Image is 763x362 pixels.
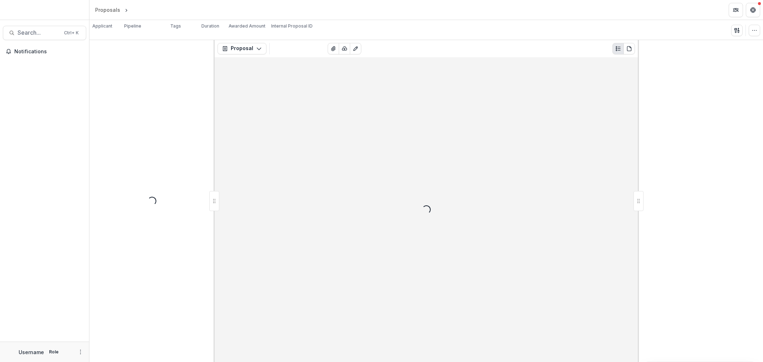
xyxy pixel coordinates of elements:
button: Partners [729,3,743,17]
p: Tags [170,23,181,29]
button: Plaintext view [612,43,624,54]
p: Username [19,348,44,356]
button: PDF view [623,43,635,54]
button: Edit as form [350,43,361,54]
button: Proposal [217,43,266,54]
span: Notifications [14,49,83,55]
button: Notifications [3,46,86,57]
p: Internal Proposal ID [271,23,313,29]
div: Proposals [95,6,120,14]
p: Pipeline [124,23,141,29]
a: Proposals [92,5,123,15]
p: Awarded Amount [229,23,265,29]
nav: breadcrumb [92,5,160,15]
span: Search... [18,29,60,36]
p: Applicant [92,23,112,29]
button: More [76,348,85,356]
p: Role [47,349,61,355]
button: Get Help [746,3,760,17]
button: Search... [3,26,86,40]
div: Ctrl + K [63,29,80,37]
button: View Attached Files [328,43,339,54]
p: Duration [201,23,219,29]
